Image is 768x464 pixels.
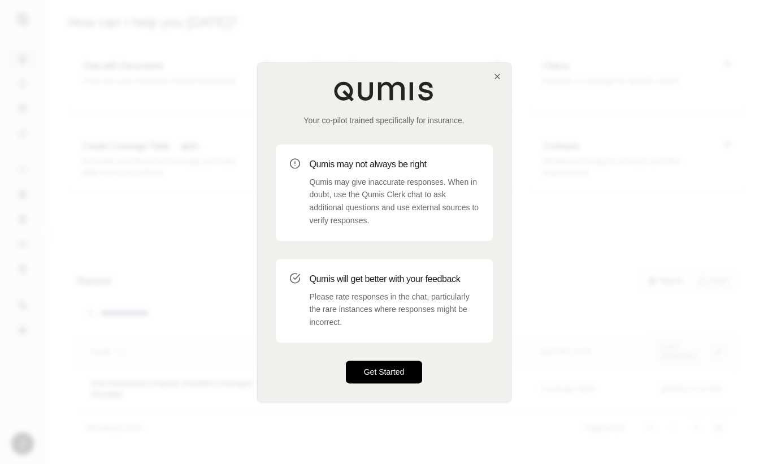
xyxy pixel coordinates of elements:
[276,115,493,126] p: Your co-pilot trained specifically for insurance.
[310,272,479,286] h3: Qumis will get better with your feedback
[310,290,479,329] p: Please rate responses in the chat, particularly the rare instances where responses might be incor...
[333,81,435,101] img: Qumis Logo
[346,361,423,383] button: Get Started
[310,158,479,171] h3: Qumis may not always be right
[310,176,479,227] p: Qumis may give inaccurate responses. When in doubt, use the Qumis Clerk chat to ask additional qu...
